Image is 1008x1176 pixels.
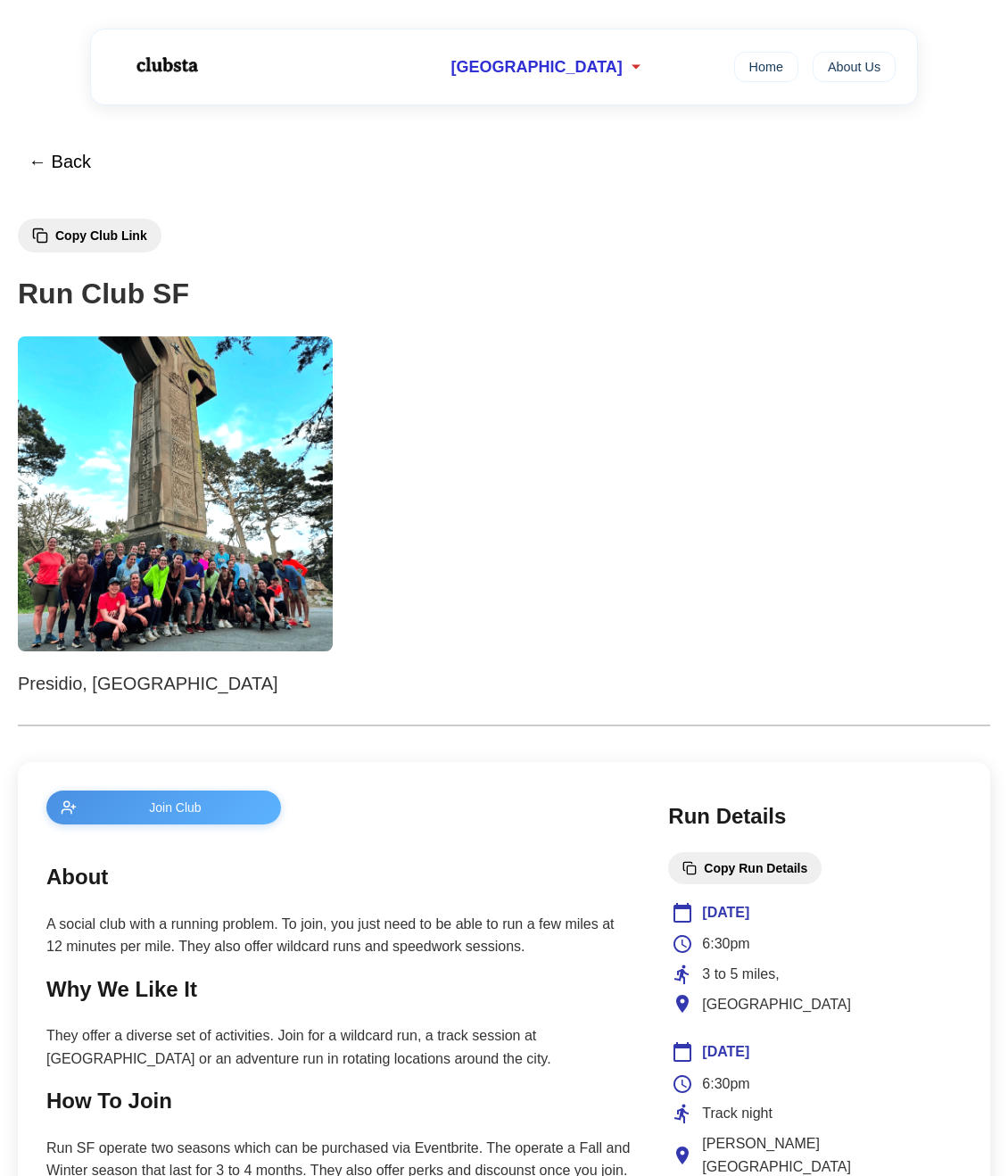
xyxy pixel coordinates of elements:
[46,860,632,894] h2: About
[702,901,749,924] span: [DATE]
[46,791,281,824] button: Join Club
[702,1040,749,1064] span: [DATE]
[84,800,267,815] span: Join Club
[451,58,623,77] span: [GEOGRAPHIC_DATA]
[702,993,851,1016] span: [GEOGRAPHIC_DATA]
[18,271,990,317] h1: Run Club SF
[18,336,333,651] img: Run Club SF 1
[112,43,219,87] img: Logo
[668,799,962,833] h2: Run Details
[702,1072,749,1096] span: 6:30pm
[46,1024,632,1070] p: They offer a diverse set of activities. Join for a wildcard run, a track session at [GEOGRAPHIC_D...
[813,52,896,82] a: About Us
[46,913,632,958] p: A social club with a running problem. To join, you just need to be able to run a few miles at 12 ...
[702,963,779,986] span: 3 to 5 miles,
[46,791,632,824] a: Join Club
[702,932,749,956] span: 6:30pm
[734,52,798,82] a: Home
[46,973,632,1006] h2: Why We Like It
[55,228,147,243] span: Copy Club Link
[668,852,822,884] button: Copy Run Details
[18,219,161,253] button: Copy Club Link
[46,1084,632,1118] h2: How To Join
[18,141,102,183] button: ← Back
[18,669,990,698] p: Presidio, [GEOGRAPHIC_DATA]
[702,1102,773,1125] span: Track night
